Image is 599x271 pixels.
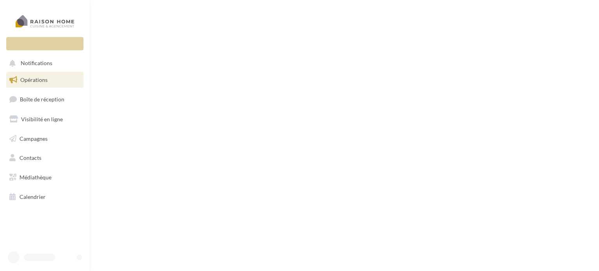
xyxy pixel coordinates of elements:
span: Notifications [21,60,52,67]
a: Campagnes [5,131,85,147]
a: Médiathèque [5,169,85,186]
span: Contacts [19,154,41,161]
span: Boîte de réception [20,96,64,103]
span: Opérations [20,76,48,83]
span: Calendrier [19,193,46,200]
a: Opérations [5,72,85,88]
a: Contacts [5,150,85,166]
a: Calendrier [5,189,85,205]
a: Visibilité en ligne [5,111,85,128]
div: Nouvelle campagne [6,37,83,50]
span: Médiathèque [19,174,51,181]
span: Visibilité en ligne [21,116,63,122]
span: Campagnes [19,135,48,142]
a: Boîte de réception [5,91,85,108]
